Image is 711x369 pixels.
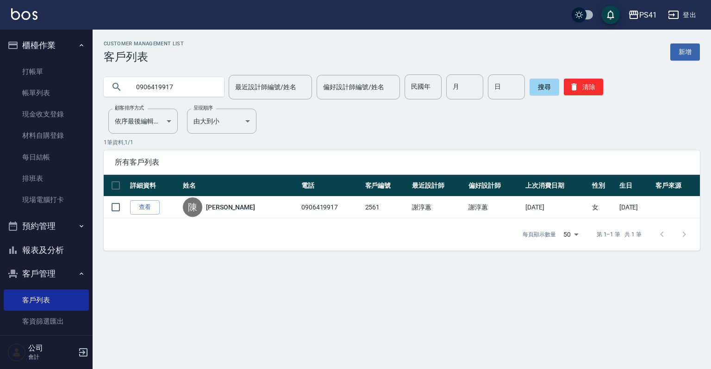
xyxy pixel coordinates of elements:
[28,344,75,353] h5: 公司
[617,197,653,218] td: [DATE]
[363,175,410,197] th: 客戶編號
[4,289,89,311] a: 客戶列表
[363,197,410,218] td: 2561
[299,175,363,197] th: 電話
[193,105,213,111] label: 呈現順序
[564,79,603,95] button: 清除
[410,175,467,197] th: 最近設計師
[4,311,89,332] a: 客資篩選匯出
[4,238,89,262] button: 報表及分析
[590,197,617,218] td: 女
[4,262,89,286] button: 客戶管理
[4,214,89,238] button: 預約管理
[639,9,657,21] div: PS41
[653,175,700,197] th: 客戶來源
[206,203,255,212] a: [PERSON_NAME]
[4,189,89,210] a: 現場電腦打卡
[187,109,256,134] div: 由大到小
[4,125,89,146] a: 材料自購登錄
[128,175,181,197] th: 詳細資料
[28,353,75,361] p: 會計
[115,158,689,167] span: 所有客戶列表
[664,6,700,24] button: 登出
[115,105,144,111] label: 顧客排序方式
[466,175,523,197] th: 偏好設計師
[523,197,590,218] td: [DATE]
[523,230,556,239] p: 每頁顯示數量
[104,138,700,147] p: 1 筆資料, 1 / 1
[4,168,89,189] a: 排班表
[466,197,523,218] td: 謝淳蕙
[530,79,559,95] button: 搜尋
[181,175,299,197] th: 姓名
[130,74,217,99] input: 搜尋關鍵字
[4,82,89,104] a: 帳單列表
[4,33,89,57] button: 櫃檯作業
[11,8,37,20] img: Logo
[104,41,184,47] h2: Customer Management List
[617,175,653,197] th: 生日
[4,147,89,168] a: 每日結帳
[4,104,89,125] a: 現金收支登錄
[624,6,661,25] button: PS41
[130,200,160,215] a: 查看
[7,343,26,362] img: Person
[560,222,582,247] div: 50
[108,109,178,134] div: 依序最後編輯時間
[183,197,202,217] div: 陳
[597,230,642,239] p: 第 1–1 筆 共 1 筆
[410,197,467,218] td: 謝淳蕙
[601,6,620,24] button: save
[670,43,700,61] a: 新增
[4,332,89,353] a: 卡券管理
[299,197,363,218] td: 0906419917
[590,175,617,197] th: 性別
[104,50,184,63] h3: 客戶列表
[523,175,590,197] th: 上次消費日期
[4,61,89,82] a: 打帳單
